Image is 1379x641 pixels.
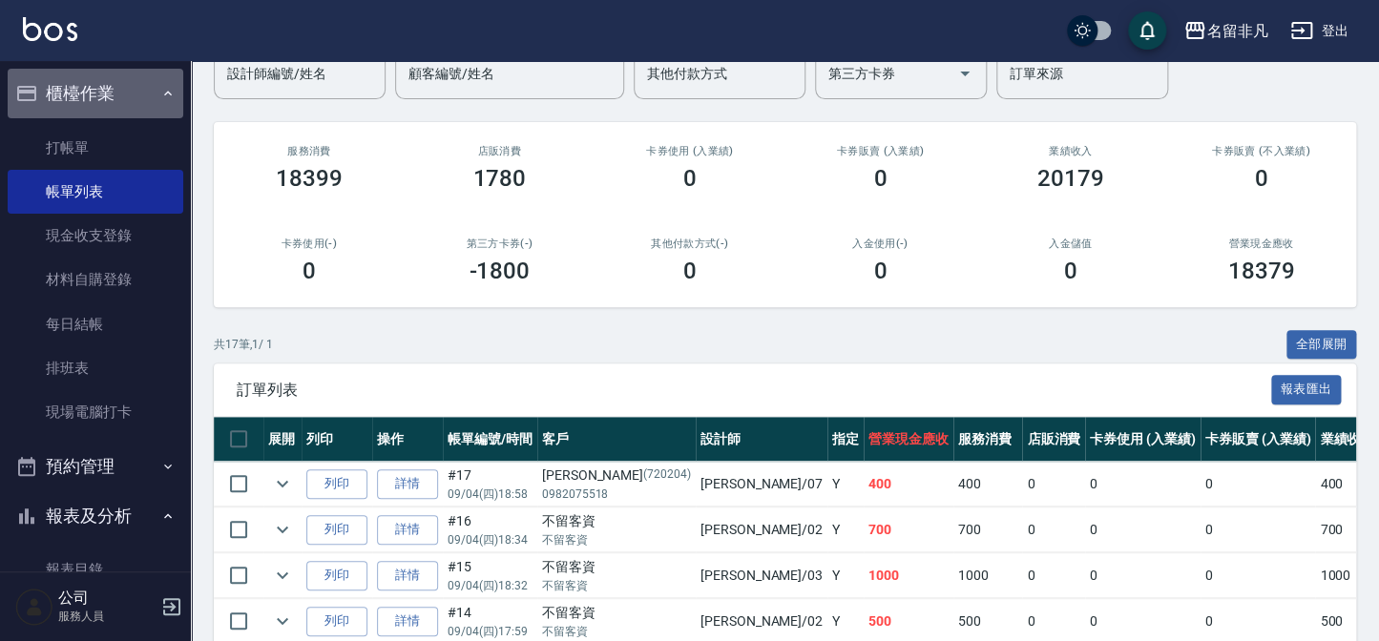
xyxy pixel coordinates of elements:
[950,58,980,89] button: Open
[542,465,691,486] div: [PERSON_NAME]
[542,623,691,640] p: 不留客資
[1315,553,1378,598] td: 1000
[8,302,183,346] a: 每日結帳
[443,553,537,598] td: #15
[377,607,438,636] a: 詳情
[1286,330,1357,360] button: 全部展開
[1189,238,1334,250] h2: 營業現金應收
[268,561,297,589] button: expand row
[306,561,367,590] button: 列印
[808,145,953,157] h2: 卡券販賣 (入業績)
[377,469,438,499] a: 詳情
[827,462,864,507] td: Y
[1254,165,1267,192] h3: 0
[428,238,573,250] h2: 第三方卡券(-)
[1022,417,1085,462] th: 店販消費
[276,165,343,192] h3: 18399
[864,417,953,462] th: 營業現金應收
[696,462,827,507] td: [PERSON_NAME] /07
[8,390,183,434] a: 現場電腦打卡
[1064,258,1077,284] h3: 0
[443,462,537,507] td: #17
[1176,11,1275,51] button: 名留非凡
[377,515,438,545] a: 詳情
[953,553,1023,598] td: 1000
[998,145,1143,157] h2: 業績收入
[617,238,763,250] h2: 其他付款方式(-)
[696,417,827,462] th: 設計師
[864,507,953,552] td: 700
[8,548,183,591] a: 報表目錄
[873,258,887,284] h3: 0
[873,165,887,192] h3: 0
[1201,417,1316,462] th: 卡券販賣 (入業績)
[8,170,183,214] a: 帳單列表
[23,17,77,41] img: Logo
[268,607,297,635] button: expand row
[448,577,533,594] p: 09/04 (四) 18:32
[1271,380,1342,398] a: 報表匯出
[263,417,302,462] th: 展開
[542,531,691,548] p: 不留客資
[8,126,183,170] a: 打帳單
[443,507,537,552] td: #16
[542,557,691,577] div: 不留客資
[1085,553,1201,598] td: 0
[1128,11,1166,50] button: save
[8,346,183,390] a: 排班表
[448,623,533,640] p: 09/04 (四) 17:59
[237,238,382,250] h2: 卡券使用(-)
[306,469,367,499] button: 列印
[306,515,367,545] button: 列印
[696,553,827,598] td: [PERSON_NAME] /03
[537,417,696,462] th: 客戶
[8,214,183,258] a: 現金收支登錄
[1315,417,1378,462] th: 業績收入
[1283,13,1356,49] button: 登出
[8,442,183,491] button: 預約管理
[469,258,530,284] h3: -1800
[448,531,533,548] p: 09/04 (四) 18:34
[542,577,691,594] p: 不留客資
[1085,507,1201,552] td: 0
[864,462,953,507] td: 400
[1022,553,1085,598] td: 0
[443,417,537,462] th: 帳單編號/時間
[1189,145,1334,157] h2: 卡券販賣 (不入業績)
[1201,462,1316,507] td: 0
[696,507,827,552] td: [PERSON_NAME] /02
[58,608,156,625] p: 服務人員
[683,258,697,284] h3: 0
[1315,462,1378,507] td: 400
[1022,507,1085,552] td: 0
[303,258,316,284] h3: 0
[953,417,1023,462] th: 服務消費
[953,507,1023,552] td: 700
[1201,553,1316,598] td: 0
[237,381,1271,400] span: 訂單列表
[302,417,372,462] th: 列印
[864,553,953,598] td: 1000
[15,588,53,626] img: Person
[214,336,273,353] p: 共 17 筆, 1 / 1
[1206,19,1267,43] div: 名留非凡
[372,417,443,462] th: 操作
[617,145,763,157] h2: 卡券使用 (入業績)
[268,515,297,544] button: expand row
[8,491,183,541] button: 報表及分析
[808,238,953,250] h2: 入金使用(-)
[1227,258,1294,284] h3: 18379
[998,238,1143,250] h2: 入金儲值
[1315,507,1378,552] td: 700
[8,258,183,301] a: 材料自購登錄
[827,553,864,598] td: Y
[268,469,297,498] button: expand row
[1037,165,1104,192] h3: 20179
[377,561,438,590] a: 詳情
[58,589,156,608] h5: 公司
[683,165,697,192] h3: 0
[953,462,1023,507] td: 400
[1085,462,1201,507] td: 0
[428,145,573,157] h2: 店販消費
[1271,375,1342,404] button: 報表匯出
